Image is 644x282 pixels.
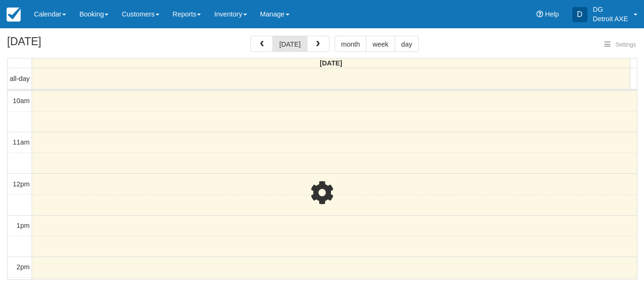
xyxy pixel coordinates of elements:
[572,7,587,22] div: D
[320,59,342,67] span: [DATE]
[7,36,126,53] h2: [DATE]
[537,11,543,17] i: Help
[13,138,30,146] span: 11am
[395,36,419,52] button: day
[17,222,30,229] span: 1pm
[599,38,642,52] button: Settings
[10,75,30,82] span: all-day
[366,36,395,52] button: week
[593,14,628,24] p: Detroit AXE
[545,10,559,18] span: Help
[13,180,30,188] span: 12pm
[616,41,636,48] span: Settings
[7,8,21,22] img: checkfront-main-nav-mini-logo.png
[13,97,30,105] span: 10am
[335,36,367,52] button: month
[272,36,307,52] button: [DATE]
[593,5,628,14] p: DG
[17,263,30,271] span: 2pm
